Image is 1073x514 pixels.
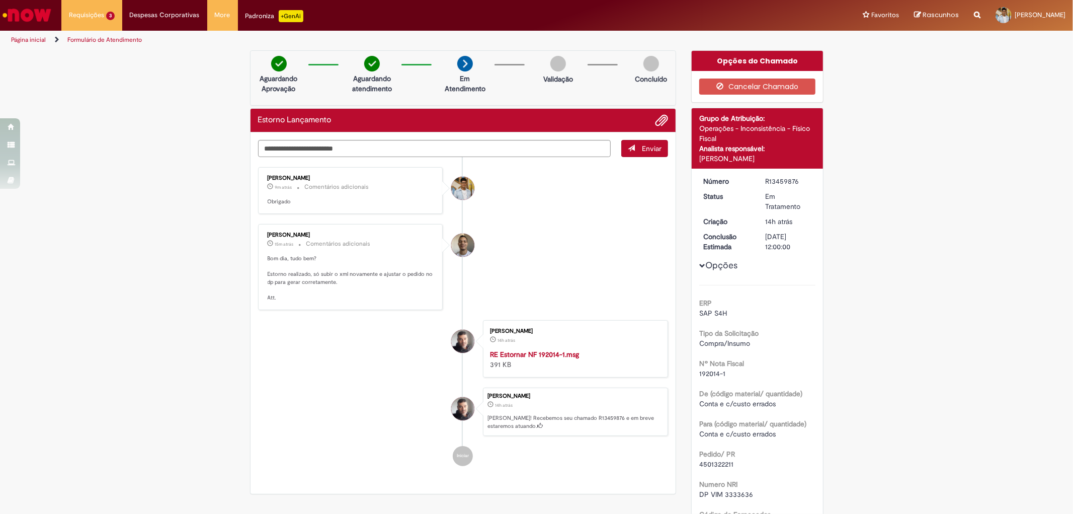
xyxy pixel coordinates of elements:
[699,359,744,368] b: Nº Nota Fiscal
[699,154,815,164] div: [PERSON_NAME]
[550,56,566,71] img: img-circle-grey.png
[268,198,435,206] p: Obrigado
[621,140,668,157] button: Enviar
[699,389,802,398] b: De (código material/ quantidade)
[765,232,812,252] div: [DATE] 12:00:00
[699,299,712,308] b: ERP
[699,79,815,95] button: Cancelar Chamado
[490,349,657,370] div: 391 KB
[699,490,753,499] span: DP VIM 3333636
[699,419,806,428] b: Para (código material/ quantidade)
[441,74,489,94] p: Em Atendimento
[1015,11,1065,19] span: [PERSON_NAME]
[275,184,292,190] span: 9m atrás
[655,114,668,127] button: Adicionar anexos
[692,51,823,71] div: Opções do Chamado
[765,217,792,226] time: 28/08/2025 18:45:56
[258,157,669,476] ul: Histórico de tíquete
[11,36,46,44] a: Página inicial
[306,240,371,248] small: Comentários adicionais
[498,337,515,343] span: 14h atrás
[348,74,396,94] p: Aguardando atendimento
[106,12,115,20] span: 3
[765,216,812,227] div: 28/08/2025 18:45:56
[487,393,663,399] div: [PERSON_NAME]
[699,309,727,318] span: SAP S4H
[1,5,53,25] img: ServiceNow
[451,234,474,257] div: Joziano De Jesus Oliveira
[275,184,292,190] time: 29/08/2025 08:57:19
[696,191,758,201] dt: Status
[699,460,733,469] span: 4501322211
[699,369,725,378] span: 192014-1
[642,144,662,153] span: Enviar
[699,113,815,123] div: Grupo de Atribuição:
[457,56,473,71] img: arrow-next.png
[258,140,611,157] textarea: Digite sua mensagem aqui...
[765,217,792,226] span: 14h atrás
[268,175,435,181] div: [PERSON_NAME]
[699,429,776,438] span: Conta e c/custo errados
[258,388,669,436] li: Jose Orlando De Oliveira Andrade
[245,10,303,22] div: Padroniza
[699,480,737,489] b: Numero NRI
[364,56,380,71] img: check-circle-green.png
[699,329,759,338] b: Tipo da Solicitação
[696,232,758,252] dt: Conclusão Estimada
[279,10,303,22] p: +GenAi
[699,123,815,143] div: Operações - Inconsistência - Físico Fiscal
[765,191,812,211] div: Em Tratamento
[451,397,474,420] div: Jose Orlando De Oliveira Andrade
[69,10,104,20] span: Requisições
[258,116,332,125] h2: Estorno Lançamento Histórico de tíquete
[215,10,230,20] span: More
[765,176,812,186] div: R13459876
[923,10,959,20] span: Rascunhos
[914,11,959,20] a: Rascunhos
[268,255,435,302] p: Bom dia, tudo bem? Estorno realizado, só subir o xml novamente e ajustar o pedido no dp para gera...
[696,176,758,186] dt: Número
[699,339,750,348] span: Compra/Insumo
[451,330,474,353] div: Jose Orlando De Oliveira Andrade
[543,74,573,84] p: Validação
[871,10,899,20] span: Favoritos
[699,143,815,154] div: Analista responsável:
[699,450,735,459] b: Pedido/ PR
[495,402,513,408] time: 28/08/2025 18:45:56
[305,183,369,191] small: Comentários adicionais
[67,36,142,44] a: Formulário de Atendimento
[696,216,758,227] dt: Criação
[8,31,708,49] ul: Trilhas de página
[495,402,513,408] span: 14h atrás
[268,232,435,238] div: [PERSON_NAME]
[487,414,663,430] p: [PERSON_NAME]! Recebemos seu chamado R13459876 e em breve estaremos atuando.
[635,74,667,84] p: Concluído
[490,350,579,359] a: RE Estornar NF 192014-1.msg
[643,56,659,71] img: img-circle-grey.png
[275,241,294,247] span: 15m atrás
[451,177,474,200] div: Erick Dias
[271,56,287,71] img: check-circle-green.png
[255,74,303,94] p: Aguardando Aprovação
[699,399,776,408] span: Conta e c/custo errados
[490,328,657,334] div: [PERSON_NAME]
[130,10,200,20] span: Despesas Corporativas
[275,241,294,247] time: 29/08/2025 08:50:37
